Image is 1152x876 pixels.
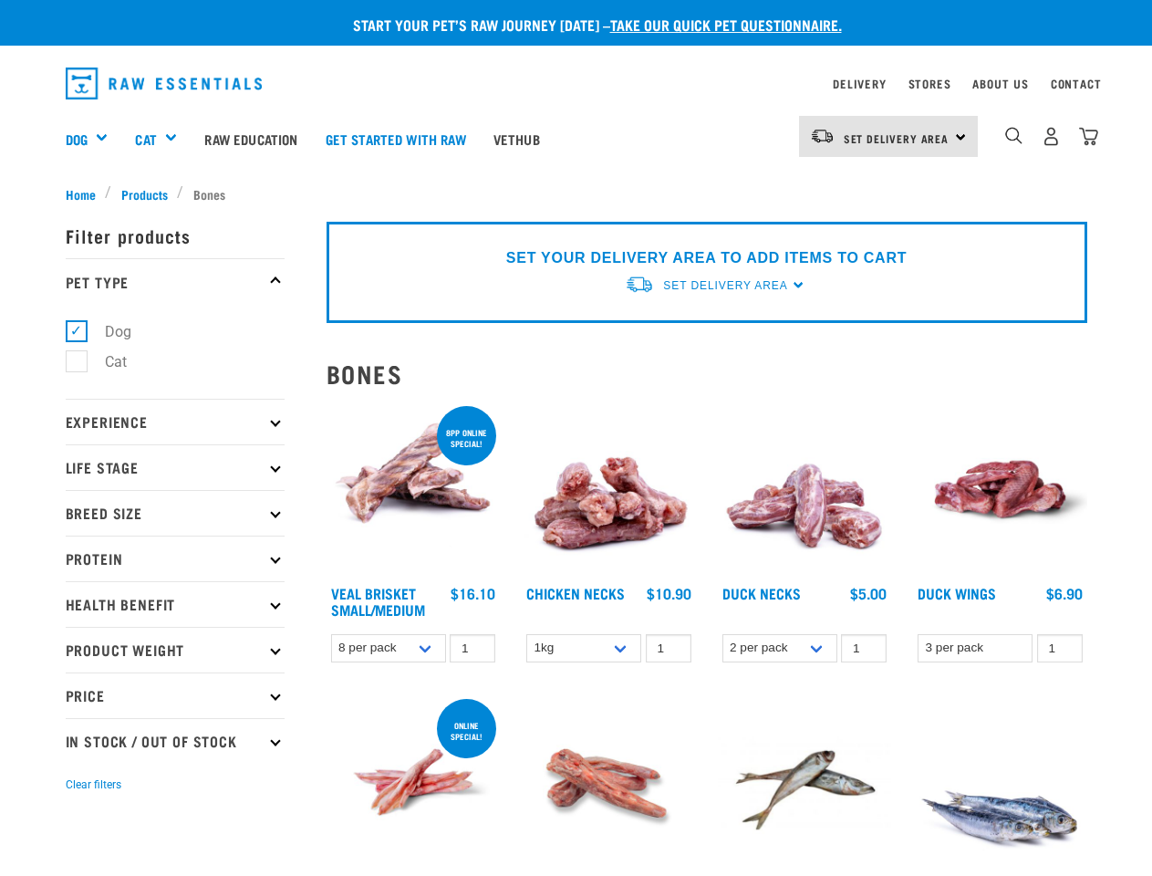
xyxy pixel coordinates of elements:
div: $6.90 [1046,585,1083,601]
div: 8pp online special! [437,419,496,457]
a: take our quick pet questionnaire. [610,20,842,28]
input: 1 [841,634,887,662]
img: Jack Mackarel Sparts Raw Fish For Dogs [718,695,892,870]
p: Filter products [66,213,285,258]
a: Contact [1051,80,1102,87]
a: Get started with Raw [312,102,480,175]
img: Pile Of Duck Necks For Pets [718,402,892,577]
a: Stores [908,80,951,87]
a: Chicken Necks [526,589,625,597]
p: Pet Type [66,258,285,304]
input: 1 [450,634,495,662]
a: Vethub [480,102,554,175]
div: $16.10 [451,585,495,601]
span: Products [121,184,168,203]
img: Raw Essentials Duck Feet Raw Meaty Bones For Dogs [327,695,501,870]
a: Home [66,184,106,203]
img: van-moving.png [625,275,654,294]
p: Price [66,673,285,718]
img: home-icon-1@2x.png [1005,127,1022,144]
input: 1 [1037,634,1083,662]
a: About Us [972,80,1028,87]
img: Veal Tails [522,695,696,870]
p: Protein [66,536,285,581]
a: Raw Education [191,102,311,175]
nav: breadcrumbs [66,184,1087,203]
input: 1 [646,634,691,662]
p: Life Stage [66,444,285,490]
nav: dropdown navigation [51,60,1102,107]
span: Set Delivery Area [844,135,950,141]
span: Set Delivery Area [663,279,787,292]
img: 1207 Veal Brisket 4pp 01 [327,402,501,577]
a: Duck Necks [722,589,801,597]
p: Product Weight [66,627,285,673]
img: home-icon@2x.png [1079,127,1098,146]
img: Raw Essentials Logo [66,68,263,99]
p: SET YOUR DELIVERY AREA TO ADD ITEMS TO CART [506,247,907,269]
a: Duck Wings [918,589,996,597]
div: ONLINE SPECIAL! [437,712,496,750]
label: Cat [76,350,134,373]
a: Products [111,184,177,203]
p: Breed Size [66,490,285,536]
p: In Stock / Out Of Stock [66,718,285,764]
img: Raw Essentials Duck Wings Raw Meaty Bones For Pets [913,402,1087,577]
img: Pile Of Chicken Necks For Pets [522,402,696,577]
img: Four Whole Pilchards [913,695,1087,870]
a: Dog [66,129,88,150]
img: van-moving.png [810,128,835,144]
h2: Bones [327,360,1087,388]
label: Dog [76,320,139,343]
a: Delivery [833,80,886,87]
a: Veal Brisket Small/Medium [331,589,425,613]
p: Health Benefit [66,581,285,627]
span: Home [66,184,96,203]
p: Experience [66,399,285,444]
div: $10.90 [647,585,691,601]
img: user.png [1042,127,1061,146]
a: Cat [135,129,156,150]
button: Clear filters [66,777,121,793]
div: $5.00 [850,585,887,601]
